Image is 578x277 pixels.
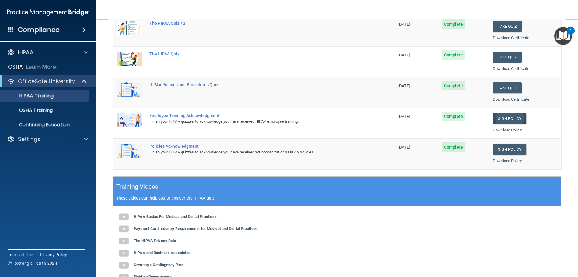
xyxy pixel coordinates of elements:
div: The HIPAA Quiz #2 [149,21,365,26]
p: Settings [18,136,40,143]
a: Download Certificate [493,97,529,102]
a: Terms of Use [8,252,33,258]
a: OfficeSafe University [7,78,87,85]
p: HIPAA Training [4,93,54,99]
img: gray_youtube_icon.38fcd6cc.png [118,211,130,223]
span: [DATE] [398,145,410,150]
p: Learn More! [26,63,58,71]
button: Take Quiz [493,82,522,93]
span: [DATE] [398,22,410,27]
div: The HIPAA Quiz [149,52,365,56]
img: PMB logo [7,6,89,18]
a: Download Certificate [493,36,529,40]
div: Policies Acknowledgment [149,144,365,149]
span: [DATE] [398,83,410,88]
div: Employee Training Acknowledgment [149,113,365,118]
a: Settings [7,136,88,143]
a: Privacy Policy [40,252,67,258]
div: Finish your HIPAA quizzes to acknowledge you have received your organization’s HIPAA policies. [149,149,365,156]
span: Complete [442,112,465,121]
button: Take Quiz [493,52,522,63]
button: Open Resource Center, 2 new notifications [554,27,572,45]
p: OfficeSafe University [18,78,75,85]
a: Sign Policy [493,144,526,155]
img: gray_youtube_icon.38fcd6cc.png [118,247,130,259]
button: Take Quiz [493,21,522,32]
img: gray_youtube_icon.38fcd6cc.png [118,235,130,247]
img: gray_youtube_icon.38fcd6cc.png [118,259,130,271]
h5: Training Videos [116,181,158,192]
a: Download Policy [493,128,522,132]
span: [DATE] [398,114,410,119]
p: These videos can help you to answer the HIPAA quiz [116,196,558,200]
span: [DATE] [398,53,410,57]
span: Complete [442,142,465,152]
div: HIPAA Policies and Procedures Quiz [149,82,365,87]
b: The HIPAA Privacy Rule [134,238,176,243]
b: HIPAA and Business Associates [134,250,191,255]
b: Payment Card Industry Requirements for Medical and Dental Practices [134,226,258,231]
a: Sign Policy [493,113,526,124]
p: OSHA [8,63,23,71]
a: Download Certificate [493,66,529,71]
p: Continuing Education [4,122,86,128]
span: Complete [442,81,465,90]
b: HIPAA Basics For Medical and Dental Practices [134,214,217,219]
a: Download Policy [493,159,522,163]
p: OSHA Training [4,107,53,113]
div: 2 [570,31,572,39]
span: Complete [442,50,465,60]
p: HIPAA [18,49,33,56]
span: Complete [442,19,465,29]
img: gray_youtube_icon.38fcd6cc.png [118,223,130,235]
div: Finish your HIPAA quizzes to acknowledge you have received HIPAA employee training. [149,118,365,125]
span: Ⓒ Rectangle Health 2024 [8,260,57,266]
b: Creating a Contingency Plan [134,263,183,267]
a: HIPAA [7,49,88,56]
h4: Compliance [18,26,60,34]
